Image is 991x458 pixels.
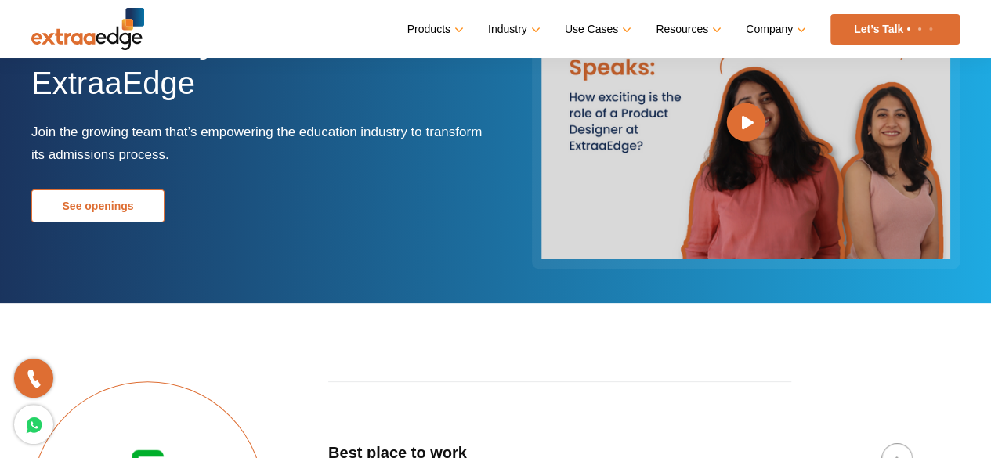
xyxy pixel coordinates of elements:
[746,18,803,41] a: Company
[31,22,484,121] h1: career at ExtraaEdge
[407,18,461,41] a: Products
[31,189,165,222] a: See openings
[488,18,537,41] a: Industry
[31,25,266,60] strong: Accelerate your
[830,14,960,45] a: Let’s Talk
[31,121,484,166] p: Join the growing team that’s empowering the education industry to transform its admissions process.
[656,18,718,41] a: Resources
[565,18,628,41] a: Use Cases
